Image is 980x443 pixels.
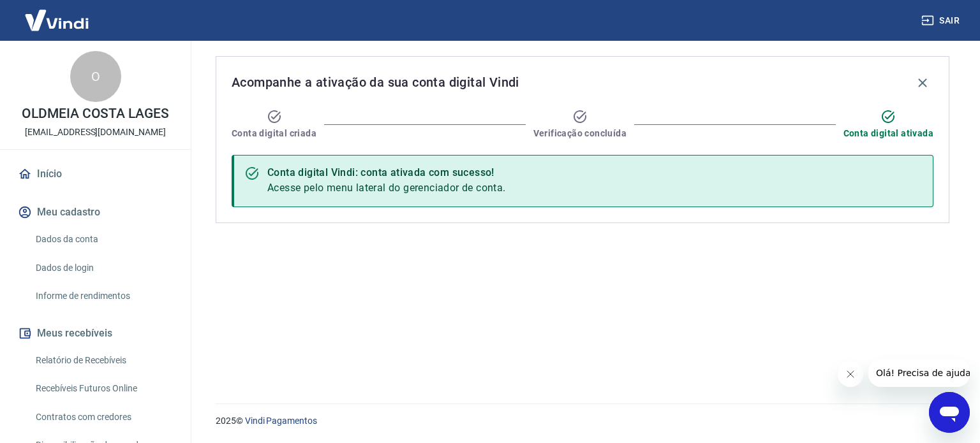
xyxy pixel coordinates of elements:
button: Meus recebíveis [15,319,175,347]
span: Acesse pelo menu lateral do gerenciador de conta. [267,182,506,194]
a: Recebíveis Futuros Online [31,375,175,402]
span: Verificação concluída [533,127,627,140]
iframe: Fechar mensagem [838,361,863,387]
p: OLDMEIA COSTA LAGES [22,107,169,120]
a: Início [15,160,175,188]
iframe: Botão para abrir a janela de mensagens [929,392,970,433]
span: Conta digital criada [232,127,316,140]
p: [EMAIL_ADDRESS][DOMAIN_NAME] [25,126,166,139]
p: 2025 © [216,414,949,428]
a: Dados de login [31,255,175,281]
a: Dados da conta [31,226,175,252]
span: Acompanhe a ativação da sua conta digital Vindi [232,72,519,92]
button: Sair [919,9,965,33]
img: Vindi [15,1,98,40]
a: Relatório de Recebíveis [31,347,175,374]
div: O [70,51,121,102]
button: Meu cadastro [15,198,175,226]
span: Conta digital ativada [843,127,933,140]
iframe: Mensagem da empresa [868,359,970,387]
div: Conta digital Vindi: conta ativada com sucesso! [267,165,506,180]
a: Vindi Pagamentos [245,416,317,426]
span: Olá! Precisa de ajuda? [8,9,107,19]
a: Informe de rendimentos [31,283,175,309]
a: Contratos com credores [31,404,175,430]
